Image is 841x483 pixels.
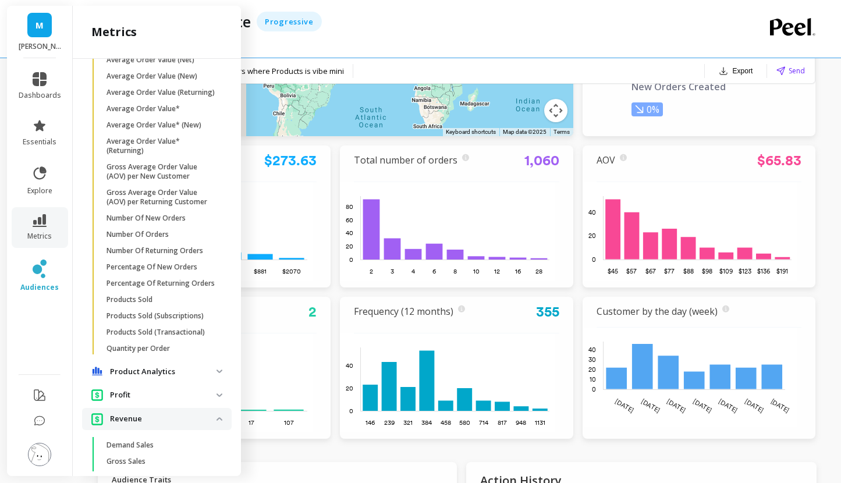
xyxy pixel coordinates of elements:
[217,393,222,397] img: down caret icon
[776,65,805,76] button: Send
[354,154,457,166] a: Total number of orders
[714,63,758,79] button: Export
[107,246,203,255] p: Number Of Returning Orders
[107,188,218,207] p: Gross Average Order Value (AOV) per Returning Customer
[107,279,215,288] p: Percentage Of Returning Orders
[19,91,61,100] span: dashboards
[536,303,559,320] a: 355
[217,417,222,421] img: down caret icon
[107,441,154,450] p: Demand Sales
[19,42,61,51] p: maude
[553,129,570,135] a: Terms (opens in new tab)
[23,137,56,147] span: essentials
[91,389,103,401] img: navigation item icon
[107,311,204,321] p: Products Sold (Subscriptions)
[446,128,496,136] button: Keyboard shortcuts
[110,366,217,378] p: Product Analytics
[597,305,718,318] a: Customer by the day (week)
[631,102,663,116] p: 0%
[91,413,103,425] img: navigation item icon
[107,72,197,81] p: Average Order Value (New)
[110,413,217,425] p: Revenue
[107,88,215,97] p: Average Order Value (Returning)
[27,186,52,196] span: explore
[308,303,317,320] a: 2
[544,99,567,122] button: Map camera controls
[107,230,169,239] p: Number Of Orders
[217,370,222,373] img: down caret icon
[631,81,726,92] p: New Orders Created
[107,344,170,353] p: Quantity per Order
[36,19,44,32] span: M
[107,55,194,65] p: Average Order Value (Net)
[524,152,559,169] a: 1,060
[107,457,146,466] p: Gross Sales
[597,154,615,166] a: AOV
[107,328,205,337] p: Products Sold (Transactional)
[27,232,52,241] span: metrics
[110,389,217,401] p: Profit
[503,129,547,135] span: Map data ©2025
[91,367,103,376] img: navigation item icon
[20,283,59,292] span: audiences
[107,262,197,272] p: Percentage Of New Orders
[107,214,186,223] p: Number Of New Orders
[107,104,180,113] p: Average Order Value*
[354,305,453,318] a: Frequency (12 months)
[107,295,152,304] p: Products Sold
[757,152,801,169] a: $65.83
[107,120,201,130] p: Average Order Value* (New)
[107,162,218,181] p: Gross Average Order Value (AOV) per New Customer
[264,152,317,169] a: $273.63
[789,65,805,76] span: Send
[107,137,218,155] p: Average Order Value* (Returning)
[257,12,322,31] div: Progressive
[28,443,51,466] img: profile picture
[91,24,137,40] h2: metrics
[221,66,344,76] span: Orders where Products is vibe mini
